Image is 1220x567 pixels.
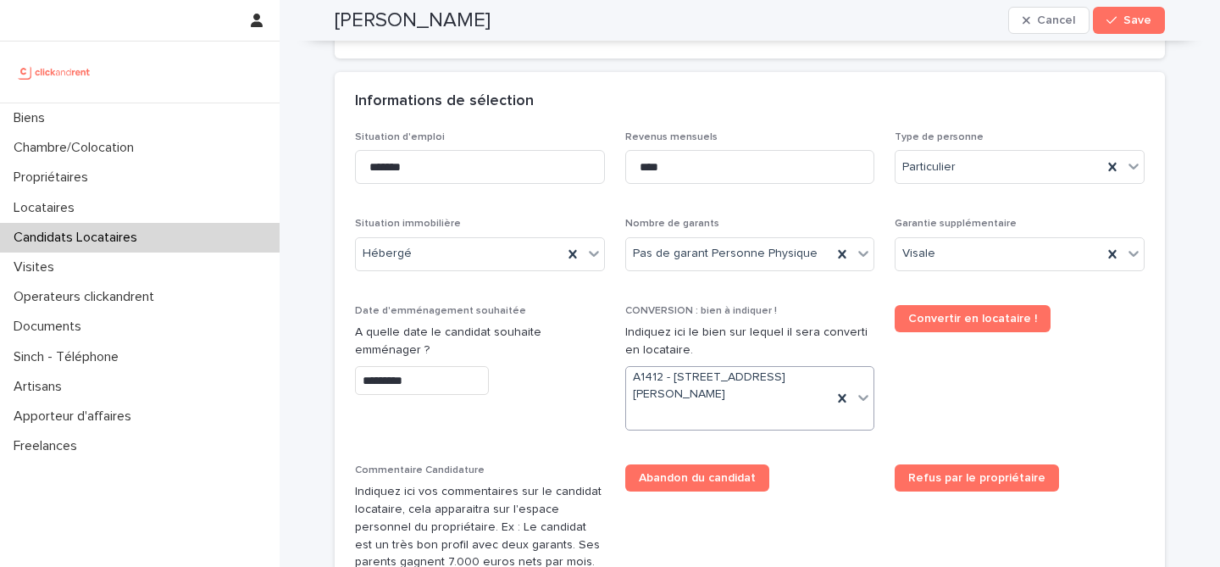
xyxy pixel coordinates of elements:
p: Indiquez ici le bien sur lequel il sera converti en locataire. [625,324,875,359]
p: Locataires [7,200,88,216]
span: Situation d'emploi [355,132,445,142]
span: CONVERSION : bien à indiquer ! [625,306,777,316]
button: Save [1093,7,1165,34]
img: UCB0brd3T0yccxBKYDjQ [14,55,96,89]
h2: Informations de sélection [355,92,534,111]
a: Refus par le propriétaire [895,464,1059,492]
p: Candidats Locataires [7,230,151,246]
span: Pas de garant Personne Physique [633,245,818,263]
span: Particulier [902,158,956,176]
span: Hébergé [363,245,412,263]
span: Garantie supplémentaire [895,219,1017,229]
button: Cancel [1008,7,1090,34]
a: Convertir en locataire ! [895,305,1051,332]
p: Freelances [7,438,91,454]
p: Documents [7,319,95,335]
span: Visale [902,245,935,263]
p: Visites [7,259,68,275]
span: Convertir en locataire ! [908,313,1037,325]
h2: [PERSON_NAME] [335,8,491,33]
span: Refus par le propriétaire [908,472,1045,484]
span: Commentaire Candidature [355,465,485,475]
span: Nombre de garants [625,219,719,229]
p: Apporteur d'affaires [7,409,145,425]
p: A quelle date le candidat souhaite emménager ? [355,324,605,359]
span: Situation immobilière [355,219,461,229]
span: Cancel [1037,14,1075,26]
p: Operateurs clickandrent [7,289,168,305]
p: Artisans [7,379,75,395]
span: Type de personne [895,132,984,142]
p: Propriétaires [7,170,102,186]
p: Biens [7,110,58,126]
a: Abandon du candidat [625,464,769,492]
span: Save [1123,14,1151,26]
span: Revenus mensuels [625,132,718,142]
span: Abandon du candidat [639,472,756,484]
span: A1412 - [STREET_ADDRESS][PERSON_NAME] [633,369,826,404]
p: Sinch - Téléphone [7,349,132,365]
p: Chambre/Colocation [7,140,147,156]
span: Date d'emménagement souhaitée [355,306,526,316]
